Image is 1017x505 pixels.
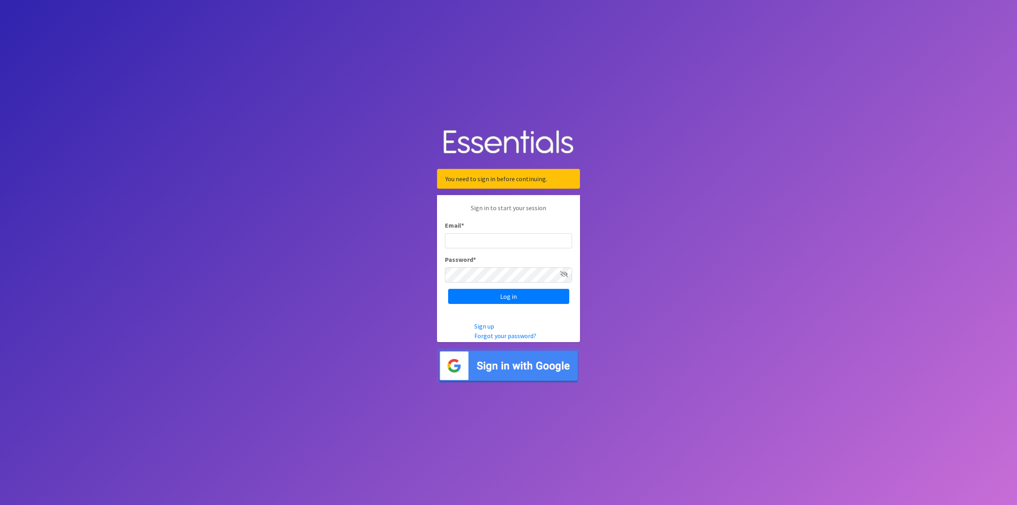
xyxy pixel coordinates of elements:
div: You need to sign in before continuing. [437,169,580,189]
img: Human Essentials [437,122,580,163]
label: Password [445,255,476,264]
abbr: required [461,221,464,229]
abbr: required [473,255,476,263]
label: Email [445,221,464,230]
input: Log in [448,289,569,304]
p: Sign in to start your session [445,203,572,221]
a: Forgot your password? [474,332,536,340]
a: Sign up [474,322,494,330]
img: Sign in with Google [437,348,580,383]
